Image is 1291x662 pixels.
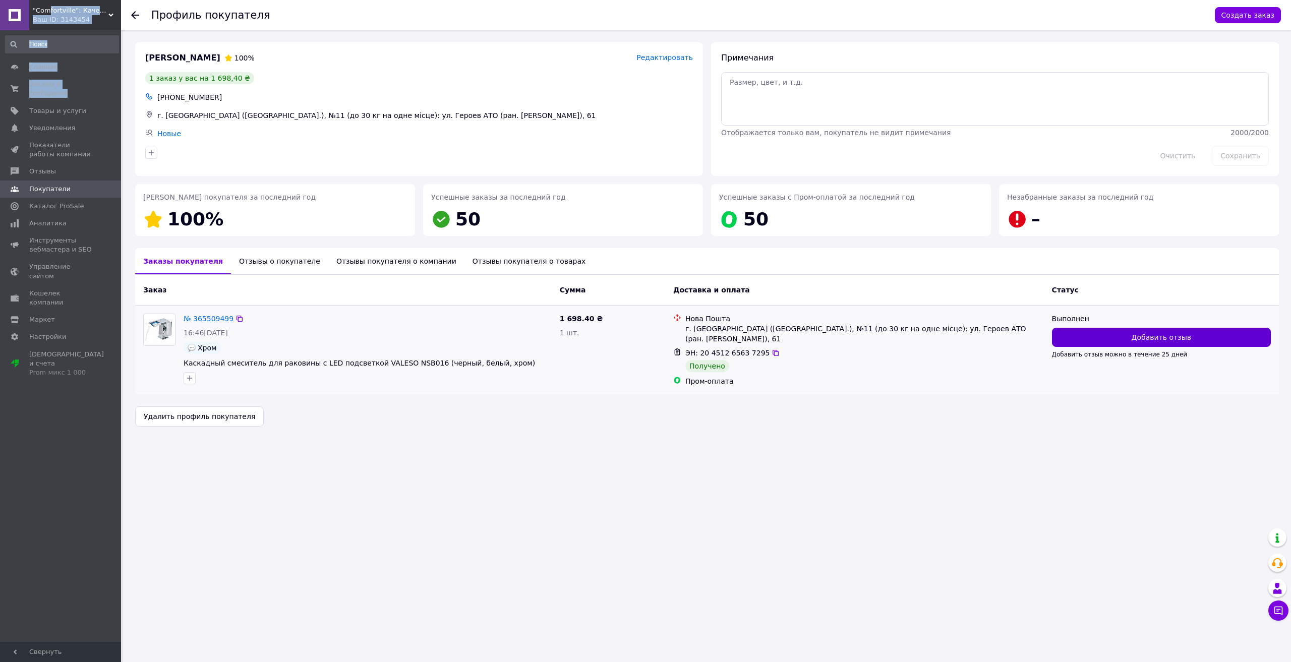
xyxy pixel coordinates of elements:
[234,54,255,62] span: 100%
[29,350,104,378] span: [DEMOGRAPHIC_DATA] и счета
[1052,314,1271,324] div: Выполнен
[1052,328,1271,347] button: Добавить отзыв
[1132,332,1191,342] span: Добавить отзыв
[135,406,264,427] button: Удалить профиль покупателя
[155,108,695,123] div: г. [GEOGRAPHIC_DATA] ([GEOGRAPHIC_DATA].), №11 (до 30 кг на одне місце): ул. Героев АТО (ран. [PE...
[29,368,104,377] div: Prom микс 1 000
[328,248,464,274] div: Отзывы покупателя о компании
[143,193,316,201] span: [PERSON_NAME] покупателя за последний год
[685,360,729,372] div: Получено
[145,314,173,345] img: Фото товару
[29,202,84,211] span: Каталог ProSale
[29,80,93,98] span: Заказы и сообщения
[33,15,121,24] div: Ваш ID: 3143454
[560,329,579,337] span: 1 шт.
[29,262,93,280] span: Управление сайтом
[685,349,770,357] span: ЭН: 20 4512 6563 7295
[29,185,71,194] span: Покупатели
[184,329,228,337] span: 16:46[DATE]
[143,286,166,294] span: Заказ
[560,315,603,323] span: 1 698.40 ₴
[198,344,217,352] span: Хром
[673,286,750,294] span: Доставка и оплата
[1052,286,1079,294] span: Статус
[155,90,695,104] div: [PHONE_NUMBER]
[29,219,67,228] span: Аналитика
[135,248,231,274] div: Заказы покупателя
[29,167,56,176] span: Отзывы
[685,324,1044,344] div: г. [GEOGRAPHIC_DATA] ([GEOGRAPHIC_DATA].), №11 (до 30 кг на одне місце): ул. Героев АТО (ран. [PE...
[29,141,93,159] span: Показатели работы компании
[1215,7,1281,23] button: Создать заказ
[743,209,769,229] span: 50
[29,289,93,307] span: Кошелек компании
[1230,129,1269,137] span: 2000 / 2000
[167,209,223,229] span: 100%
[131,10,139,20] div: Вернуться назад
[721,53,774,63] span: Примечания
[455,209,481,229] span: 50
[145,52,220,64] span: [PERSON_NAME]
[636,53,693,62] span: Редактировать
[29,106,86,115] span: Товары и услуги
[1268,600,1288,621] button: Чат с покупателем
[29,315,55,324] span: Маркет
[188,344,196,352] img: :speech_balloon:
[5,35,119,53] input: Поиск
[184,315,233,323] a: № 365509499
[231,248,328,274] div: Отзывы о покупателе
[1052,351,1188,358] span: Добавить отзыв можно в течение 25 дней
[184,359,535,367] a: Каскадный смеситель для раковины с LED подсветкой VALESO NSB016 (черный, белый, хром)
[1031,209,1040,229] span: –
[721,129,951,137] span: Отображается только вам, покупатель не видит примечания
[151,9,270,21] h1: Профиль покупателя
[29,63,57,72] span: Главная
[157,130,181,138] a: Новые
[1007,193,1153,201] span: Незабранные заказы за последний год
[685,314,1044,324] div: Нова Пошта
[143,314,175,346] a: Фото товару
[431,193,566,201] span: Успешные заказы за последний год
[560,286,586,294] span: Сумма
[464,248,594,274] div: Отзывы покупателя о товарах
[29,236,93,254] span: Инструменты вебмастера и SEO
[33,6,108,15] span: "Comfortville": Качественная сантехника для вашего дома!
[29,332,66,341] span: Настройки
[685,376,1044,386] div: Пром-оплата
[719,193,915,201] span: Успешные заказы с Пром-оплатой за последний год
[29,124,75,133] span: Уведомления
[145,72,254,84] div: 1 заказ у вас на 1 698,40 ₴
